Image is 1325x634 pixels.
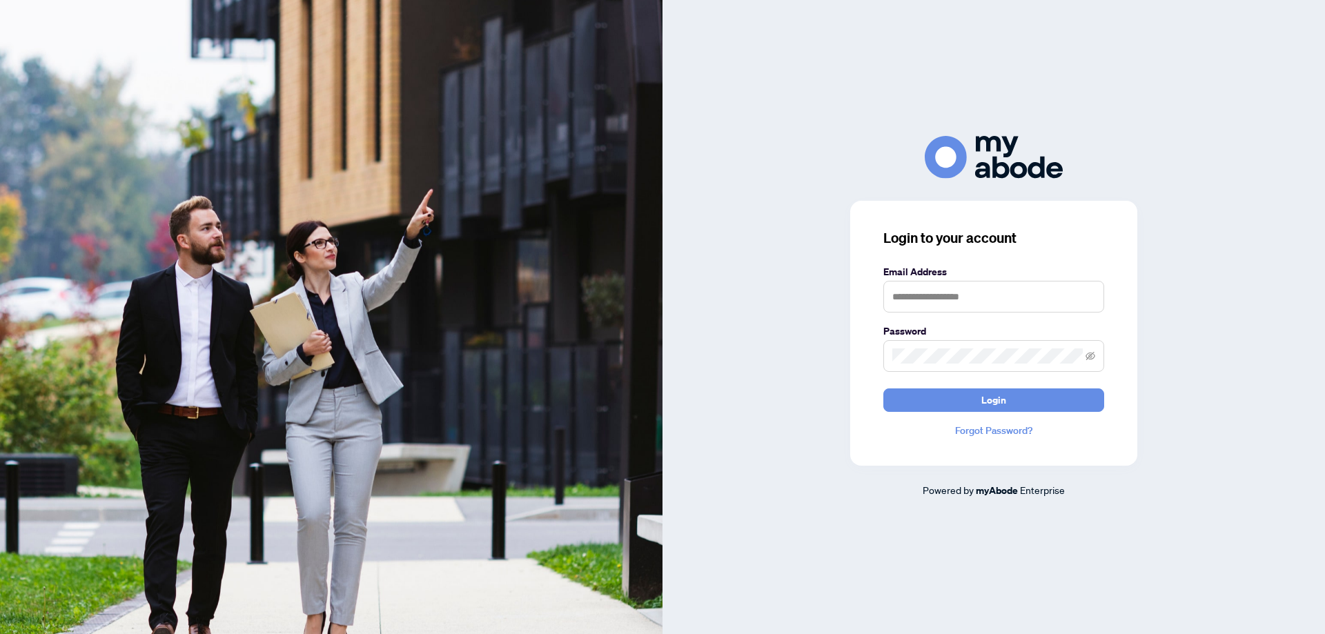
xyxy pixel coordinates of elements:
[981,389,1006,411] span: Login
[883,264,1104,279] label: Email Address
[883,423,1104,438] a: Forgot Password?
[883,228,1104,248] h3: Login to your account
[883,388,1104,412] button: Login
[1086,351,1095,361] span: eye-invisible
[925,136,1063,178] img: ma-logo
[923,484,974,496] span: Powered by
[976,483,1018,498] a: myAbode
[883,324,1104,339] label: Password
[1020,484,1065,496] span: Enterprise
